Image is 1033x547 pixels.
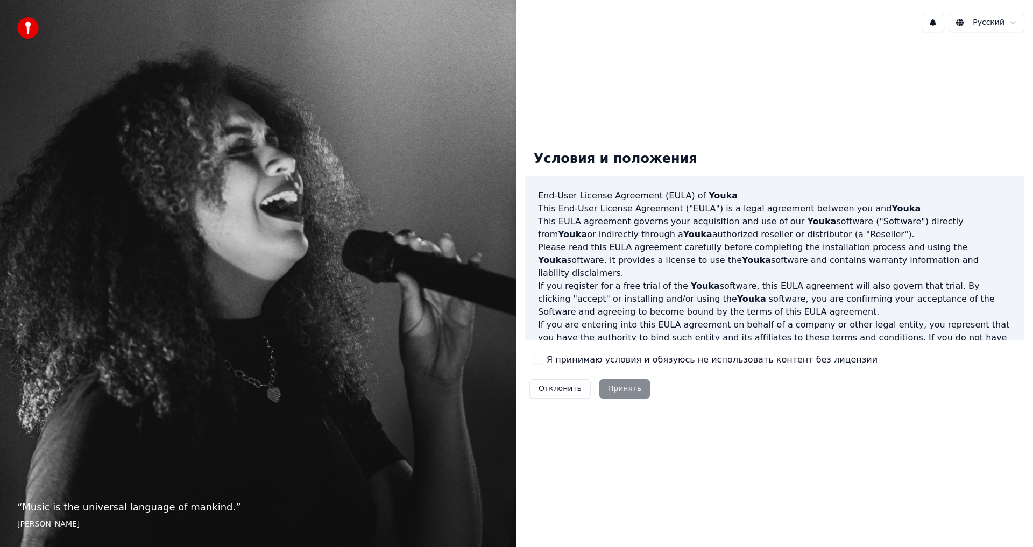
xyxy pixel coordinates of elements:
[547,353,878,366] label: Я принимаю условия и обязуюсь не использовать контент без лицензии
[742,255,771,265] span: Youka
[538,215,1011,241] p: This EULA agreement governs your acquisition and use of our software ("Software") directly from o...
[538,241,1011,280] p: Please read this EULA agreement carefully before completing the installation process and using th...
[17,17,39,39] img: youka
[558,229,587,239] span: Youka
[525,142,706,176] div: Условия и положения
[892,203,921,214] span: Youka
[538,202,1011,215] p: This End-User License Agreement ("EULA") is a legal agreement between you and
[529,379,591,399] button: Отклонить
[807,216,836,226] span: Youka
[709,190,738,201] span: Youka
[737,294,766,304] span: Youka
[538,318,1011,370] p: If you are entering into this EULA agreement on behalf of a company or other legal entity, you re...
[17,519,499,530] footer: [PERSON_NAME]
[683,229,712,239] span: Youka
[538,189,1011,202] h3: End-User License Agreement (EULA) of
[17,500,499,515] p: “ Music is the universal language of mankind. ”
[691,281,720,291] span: Youka
[538,255,567,265] span: Youka
[538,280,1011,318] p: If you register for a free trial of the software, this EULA agreement will also govern that trial...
